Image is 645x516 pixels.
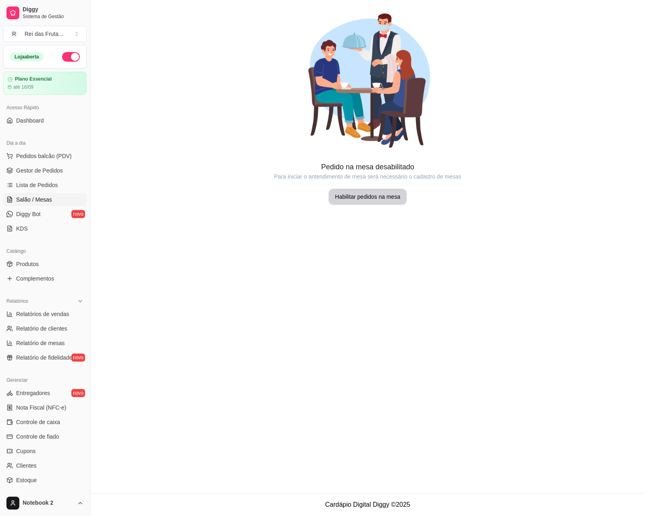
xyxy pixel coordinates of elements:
[23,6,83,13] span: Diggy
[16,225,28,233] span: KDS
[3,258,87,270] a: Produtos
[23,499,74,507] span: Notebook 2
[62,52,80,62] button: Alterar Status
[3,150,87,162] button: Pedidos balcão (PDV)
[3,3,87,23] a: DiggySistema de Gestão
[16,339,65,347] span: Relatório de mesas
[3,193,87,206] a: Salão / Mesas
[16,389,50,397] span: Entregadores
[3,179,87,191] a: Lista de Pedidos
[3,222,87,235] a: KDS
[16,325,67,333] span: Relatório de clientes
[16,210,41,218] span: Diggy Bot
[3,416,87,429] a: Controle de caixa
[3,137,87,150] div: Dia a dia
[10,52,44,61] div: Loja aberta
[3,272,87,285] a: Complementos
[16,310,69,318] span: Relatórios de vendas
[3,351,87,364] a: Relatório de fidelidadenovo
[16,404,66,412] span: Nota Fiscal (NFC-e)
[90,493,645,516] footer: Cardápio Digital Diggy © 2025
[3,72,87,95] a: Plano Essencialaté 16/09
[10,30,18,38] span: R
[16,462,37,470] span: Clientes
[3,337,87,350] a: Relatório de mesas
[3,445,87,458] a: Cupons
[16,181,58,189] span: Lista de Pedidos
[16,418,60,426] span: Controle de caixa
[3,459,87,472] a: Clientes
[3,208,87,221] a: Diggy Botnovo
[3,114,87,127] a: Dashboard
[3,430,87,443] a: Controle de fiado
[3,488,87,501] a: Configurações
[23,13,83,20] span: Sistema de Gestão
[3,245,87,258] div: Catálogo
[90,161,645,173] article: Pedido na mesa desabilitado
[3,308,87,320] a: Relatórios de vendas
[3,164,87,177] a: Gestor de Pedidos
[16,117,44,125] span: Dashboard
[3,493,87,513] button: Notebook 2
[15,76,52,82] article: Plano Essencial
[13,84,33,90] article: até 16/09
[6,298,28,304] span: Relatórios
[3,374,87,387] div: Gerenciar
[16,196,52,204] span: Salão / Mesas
[3,322,87,335] a: Relatório de clientes
[16,260,39,268] span: Produtos
[16,447,35,455] span: Cupons
[16,476,37,484] span: Estoque
[3,26,87,42] button: Select a team
[3,387,87,399] a: Entregadoresnovo
[3,474,87,487] a: Estoque
[25,30,63,38] div: Rei das Fruta ...
[16,275,54,283] span: Complementos
[3,401,87,414] a: Nota Fiscal (NFC-e)
[329,189,407,205] button: Habilitar pedidos na mesa
[16,354,72,362] span: Relatório de fidelidade
[16,166,63,175] span: Gestor de Pedidos
[90,173,645,181] article: Para iniciar o antendimento de mesa será necessário o cadastro de mesas
[3,101,87,114] div: Acesso Rápido
[16,152,72,160] span: Pedidos balcão (PDV)
[16,433,59,441] span: Controle de fiado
